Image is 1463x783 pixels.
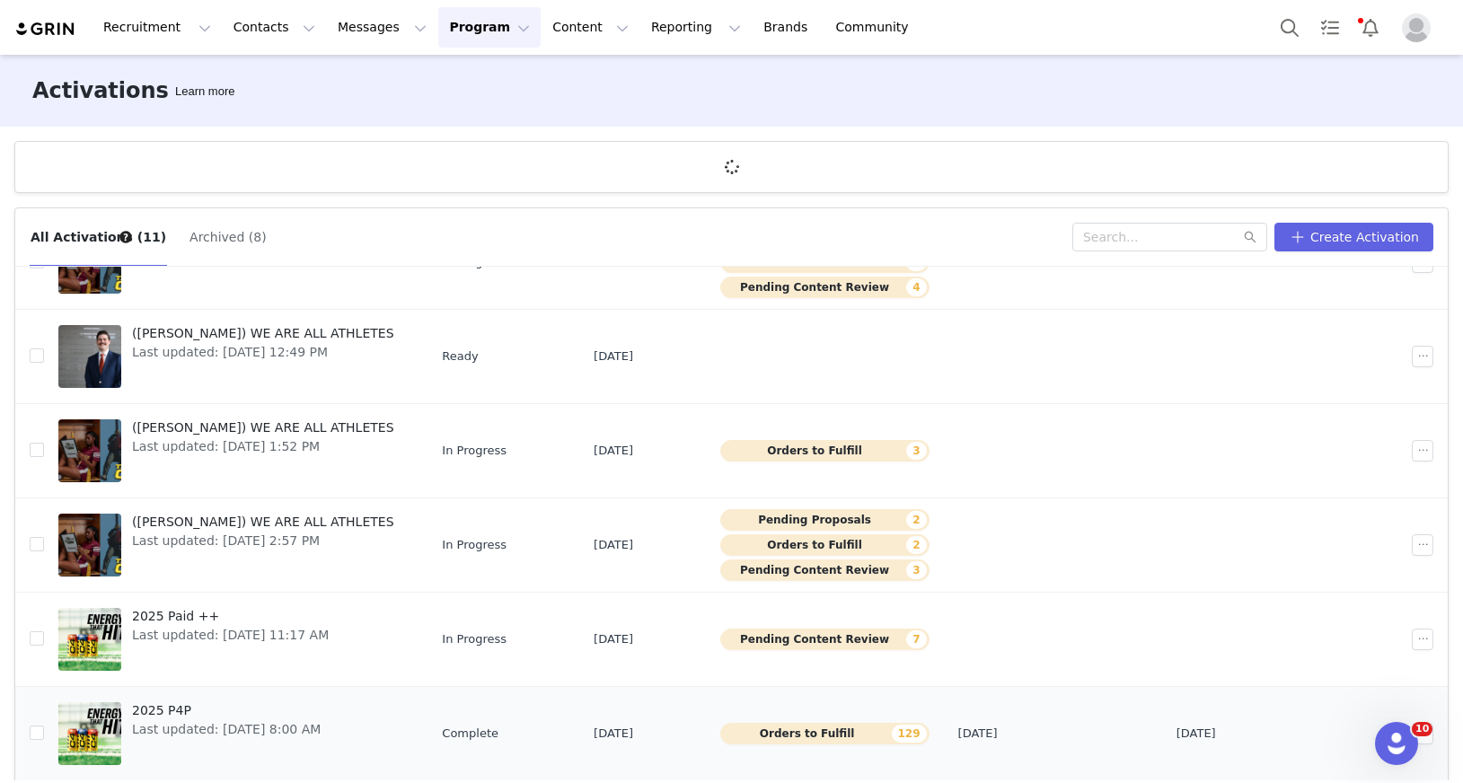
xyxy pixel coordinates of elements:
[132,626,329,645] span: Last updated: [DATE] 11:17 AM
[594,348,633,365] span: [DATE]
[132,701,321,720] span: 2025 P4P
[720,277,930,298] button: Pending Content Review4
[14,21,77,38] img: grin logo
[442,725,498,743] span: Complete
[132,513,394,532] span: ([PERSON_NAME]) WE ARE ALL ATHLETES
[189,223,268,251] button: Archived (8)
[825,7,928,48] a: Community
[720,629,930,650] button: Pending Content Review7
[58,509,413,581] a: ([PERSON_NAME]) WE ARE ALL ATHLETESLast updated: [DATE] 2:57 PM
[223,7,326,48] button: Contacts
[132,343,394,362] span: Last updated: [DATE] 12:49 PM
[542,7,639,48] button: Content
[720,509,930,531] button: Pending Proposals2
[93,7,222,48] button: Recruitment
[1274,223,1433,251] button: Create Activation
[1412,722,1432,736] span: 10
[58,321,413,392] a: ([PERSON_NAME]) WE ARE ALL ATHLETESLast updated: [DATE] 12:49 PM
[442,536,507,554] span: In Progress
[1244,231,1256,243] i: icon: search
[1391,13,1449,42] button: Profile
[32,75,169,107] h3: Activations
[58,415,413,487] a: ([PERSON_NAME]) WE ARE ALL ATHLETESLast updated: [DATE] 1:52 PM
[1177,725,1216,743] span: [DATE]
[720,559,930,581] button: Pending Content Review3
[132,324,394,343] span: ([PERSON_NAME]) WE ARE ALL ATHLETES
[753,7,824,48] a: Brands
[132,720,321,739] span: Last updated: [DATE] 8:00 AM
[594,442,633,460] span: [DATE]
[58,603,413,675] a: 2025 Paid ++Last updated: [DATE] 11:17 AM
[172,83,238,101] div: Tooltip anchor
[1310,7,1350,48] a: Tasks
[132,532,394,550] span: Last updated: [DATE] 2:57 PM
[327,7,437,48] button: Messages
[1351,7,1390,48] button: Notifications
[58,698,413,770] a: 2025 P4PLast updated: [DATE] 8:00 AM
[1270,7,1309,48] button: Search
[438,7,541,48] button: Program
[118,229,134,245] div: Tooltip anchor
[594,630,633,648] span: [DATE]
[594,536,633,554] span: [DATE]
[1072,223,1267,251] input: Search...
[442,348,478,365] span: Ready
[1402,13,1431,42] img: placeholder-profile.jpg
[1375,722,1418,765] iframe: Intercom live chat
[132,607,329,626] span: 2025 Paid ++
[640,7,752,48] button: Reporting
[958,725,998,743] span: [DATE]
[720,534,930,556] button: Orders to Fulfill2
[132,418,394,437] span: ([PERSON_NAME]) WE ARE ALL ATHLETES
[442,630,507,648] span: In Progress
[30,223,167,251] button: All Activations (11)
[720,723,930,744] button: Orders to Fulfill129
[132,437,394,456] span: Last updated: [DATE] 1:52 PM
[720,440,930,462] button: Orders to Fulfill3
[594,725,633,743] span: [DATE]
[442,442,507,460] span: In Progress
